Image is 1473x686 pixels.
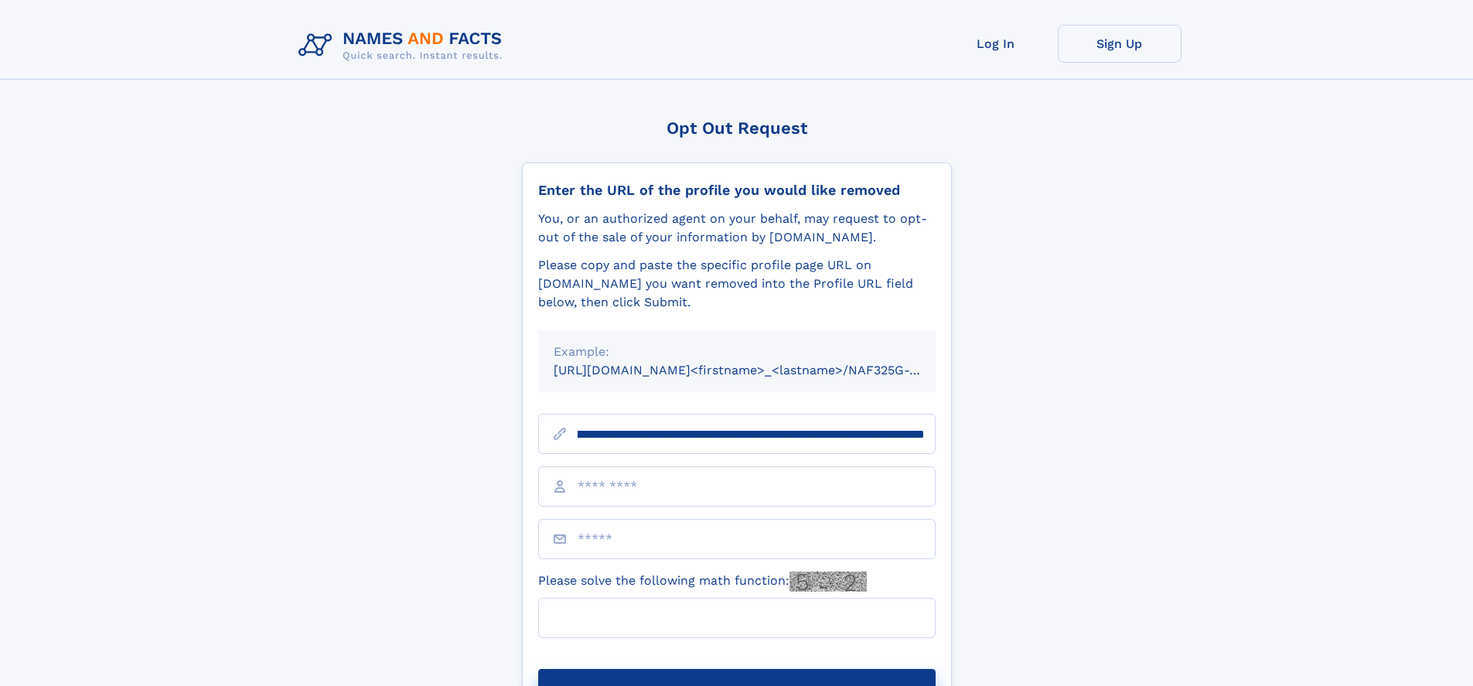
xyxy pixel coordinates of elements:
[1058,25,1181,63] a: Sign Up
[538,572,867,592] label: Please solve the following math function:
[554,343,920,361] div: Example:
[522,118,952,138] div: Opt Out Request
[538,182,936,199] div: Enter the URL of the profile you would like removed
[934,25,1058,63] a: Log In
[292,25,515,67] img: Logo Names and Facts
[554,363,965,377] small: [URL][DOMAIN_NAME]<firstname>_<lastname>/NAF325G-xxxxxxxx
[538,256,936,312] div: Please copy and paste the specific profile page URL on [DOMAIN_NAME] you want removed into the Pr...
[538,210,936,247] div: You, or an authorized agent on your behalf, may request to opt-out of the sale of your informatio...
